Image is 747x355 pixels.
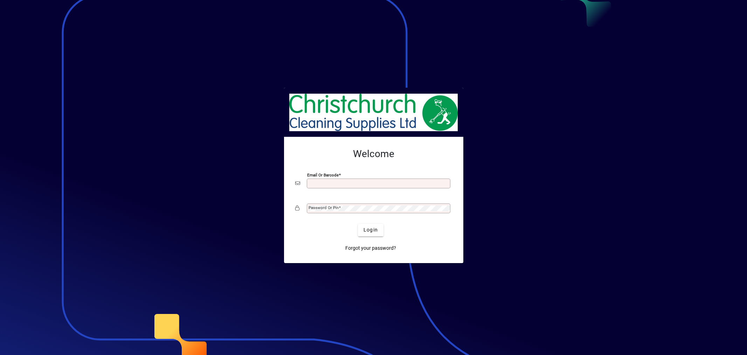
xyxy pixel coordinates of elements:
mat-label: Password or Pin [309,205,339,210]
h2: Welcome [295,148,452,160]
button: Login [358,224,383,236]
mat-label: Email or Barcode [307,172,339,177]
a: Forgot your password? [343,242,399,255]
span: Login [364,226,378,234]
span: Forgot your password? [345,245,396,252]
